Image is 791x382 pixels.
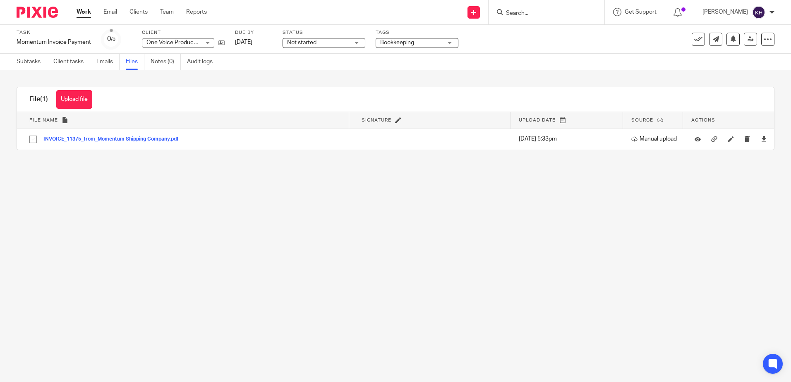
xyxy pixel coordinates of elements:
span: Actions [691,118,715,122]
span: Get Support [625,9,657,15]
a: Work [77,8,91,16]
a: Reports [186,8,207,16]
a: Download [761,135,767,143]
span: Upload date [519,118,556,122]
span: [DATE] [235,39,252,45]
button: INVOICE_11375_from_Momentum Shipping Company.pdf [43,136,185,142]
span: Bookkeeping [380,40,414,45]
p: [PERSON_NAME] [702,8,748,16]
h1: File [29,95,48,104]
img: svg%3E [752,6,765,19]
label: Tags [376,29,458,36]
span: File name [29,118,58,122]
span: Source [631,118,653,122]
span: One Voice Productions LLC [146,40,218,45]
a: Clients [129,8,148,16]
img: Pixie [17,7,58,18]
p: Manual upload [631,135,679,143]
a: Team [160,8,174,16]
label: Status [283,29,365,36]
div: Momentum Invoice Payment [17,38,91,46]
div: 0 [107,34,115,44]
label: Task [17,29,91,36]
label: Due by [235,29,272,36]
a: Files [126,54,144,70]
a: Subtasks [17,54,47,70]
p: [DATE] 5:33pm [519,135,619,143]
small: /0 [111,37,115,42]
a: Email [103,8,117,16]
label: Client [142,29,225,36]
span: (1) [40,96,48,103]
span: Not started [287,40,316,45]
input: Search [505,10,580,17]
a: Client tasks [53,54,90,70]
a: Audit logs [187,54,219,70]
a: Emails [96,54,120,70]
a: Notes (0) [151,54,181,70]
span: Signature [362,118,391,122]
input: Select [25,131,41,147]
button: Upload file [56,90,92,109]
